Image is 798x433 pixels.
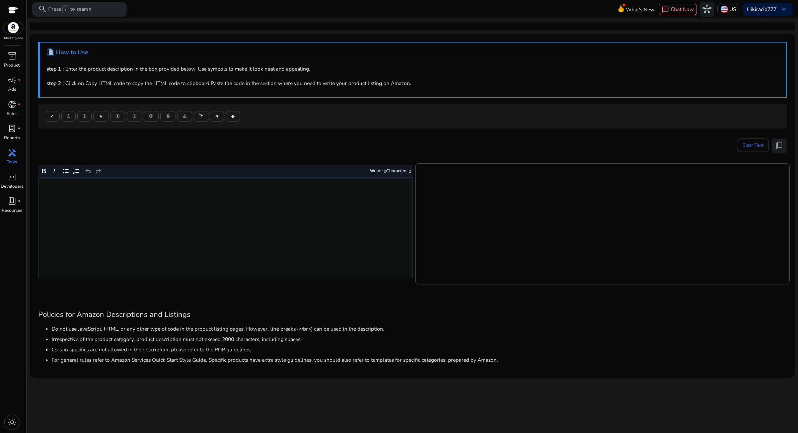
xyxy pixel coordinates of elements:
[52,335,787,343] li: Irrespective of the product category, product description must not exceed 2000 characters, includ...
[7,159,17,166] p: Tools
[4,62,20,69] p: Product
[45,111,60,122] button: ✔
[83,113,86,120] span: ®
[18,103,21,106] span: fiber_manual_record
[370,167,411,175] div: Words: Characters:
[18,200,21,203] span: fiber_manual_record
[752,6,777,13] b: kiracid777
[132,113,137,120] span: ②
[127,111,142,122] button: ②
[2,207,22,214] p: Resources
[729,3,736,15] p: US
[52,325,787,333] li: Do not use JavaScript, HTML, or any other type of code in the product listing pages. However, lin...
[8,52,16,60] span: inventory_2
[18,127,21,130] span: fiber_manual_record
[7,111,17,117] p: Sales
[62,5,69,13] span: /
[8,86,16,93] p: Ads
[67,113,70,120] span: ©
[8,149,16,157] span: handyman
[38,177,413,278] div: Rich Text Editor. Editing area: main. Press Alt+0 for help.
[8,124,16,133] span: lab_profile
[99,113,103,120] span: ★
[384,169,386,174] label: 0
[742,139,764,152] span: Clear Text
[144,111,159,122] button: ③
[199,113,204,120] span: ™
[671,6,694,13] span: Chat Now
[38,165,413,178] div: Editor toolbar
[177,111,192,122] button: ⚠
[409,169,411,174] label: 0
[116,113,120,120] span: ①
[626,4,654,15] span: What's New
[160,111,175,122] button: ④
[56,49,88,56] h4: How to Use
[110,111,125,122] button: ①
[47,80,61,87] b: step 2
[166,113,170,120] span: ④
[47,79,780,87] p: : Click on Copy HTML code to copy the HTML code to clipboard.Paste the code in the section where ...
[8,173,16,181] span: code_blocks
[183,113,187,120] span: ⚠
[8,100,16,109] span: donut_small
[149,113,153,120] span: ③
[38,5,47,13] span: search
[48,5,91,13] p: Press to search
[77,111,92,122] button: ®
[216,113,219,120] span: ♥
[52,356,787,364] li: For general rules refer to Amazon Services Quick Start Style Guide. Specific products have extra ...
[61,111,76,122] button: ©
[47,65,61,72] b: step 1
[52,346,787,353] li: Certain specifics are not allowed in the description, please refer to the PDP guidelines
[38,310,787,319] h3: Policies for Amazon Descriptions and Listings
[8,418,16,427] span: light_mode
[721,6,728,13] img: us.svg
[93,111,108,122] button: ★
[747,7,777,12] p: Hi
[211,111,224,122] button: ♥
[780,5,788,13] span: keyboard_arrow_down
[3,22,23,33] img: amazon.svg
[47,65,780,73] p: : Enter the product description in the box provided below. Use symbols to make it look neat and a...
[4,36,23,41] p: Marketplace
[737,139,769,152] button: Clear Text
[662,6,669,13] span: chat
[18,79,21,82] span: fiber_manual_record
[50,113,54,120] span: ✔
[194,111,209,122] button: ™
[8,197,16,205] span: book_4
[4,135,20,142] p: Reports
[226,111,240,122] button: ◆
[231,113,235,120] span: ◆
[703,5,711,13] span: hub
[700,2,715,17] button: hub
[1,183,23,190] p: Developers
[659,4,697,15] button: chatChat Now
[8,76,16,85] span: campaign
